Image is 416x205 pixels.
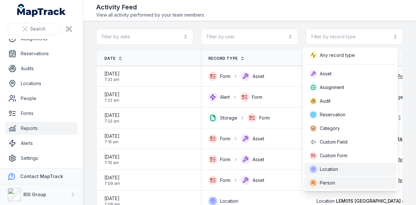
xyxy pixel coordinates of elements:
span: Any record type [320,52,355,58]
span: Person [320,180,335,186]
span: Audit [320,98,331,104]
span: Custom Form [320,152,347,159]
span: Assignment [320,84,344,91]
span: Category [320,125,340,132]
span: Reservation [320,111,345,118]
div: Filter by record type [303,47,398,191]
span: Asset [320,70,331,77]
button: Filter by record type [306,29,403,45]
span: Custom Field [320,139,347,145]
span: Location [320,166,338,173]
